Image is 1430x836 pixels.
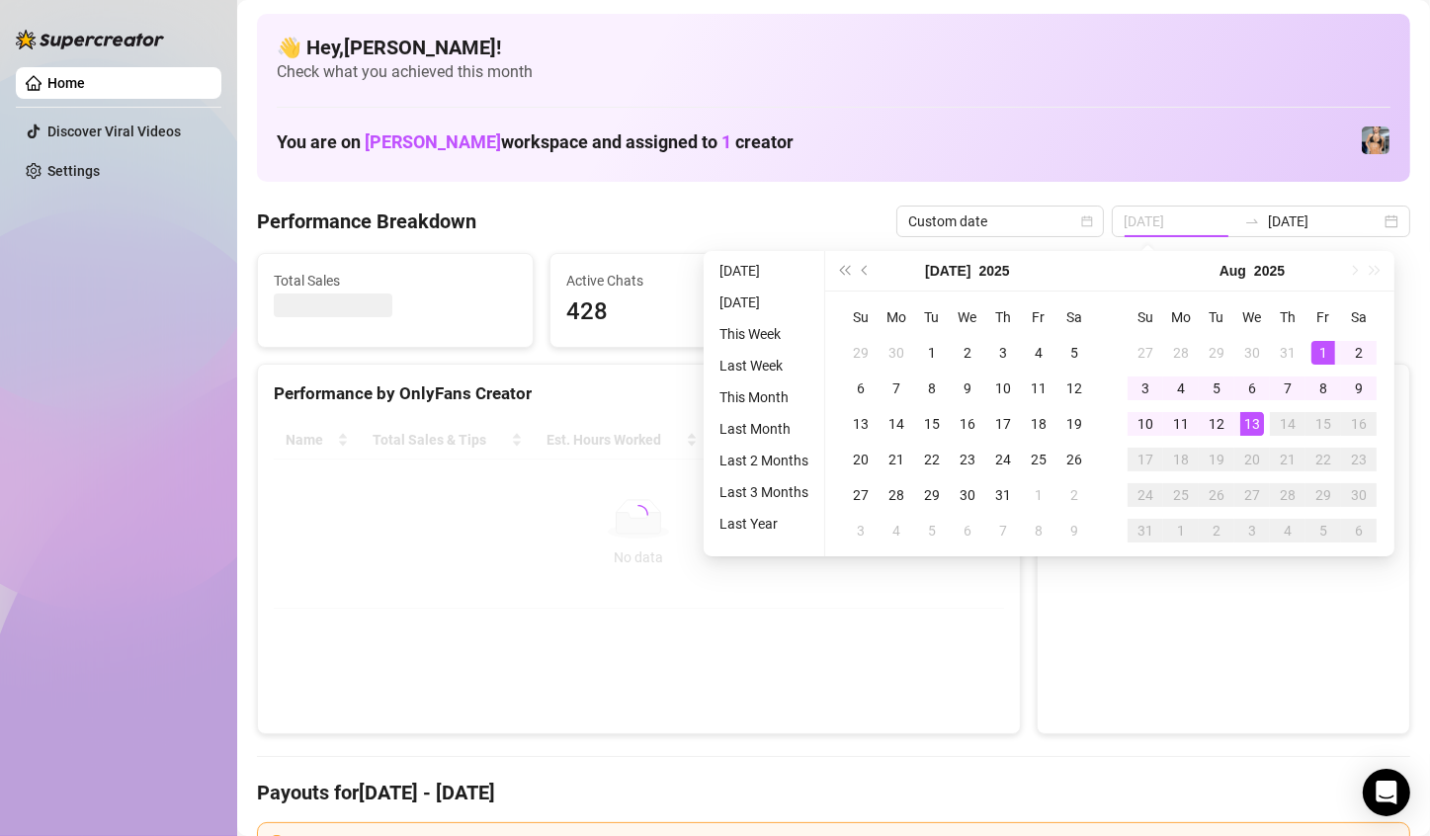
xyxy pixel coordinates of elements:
td: 2025-08-17 [1128,442,1163,477]
td: 2025-07-17 [985,406,1021,442]
th: Tu [914,299,950,335]
td: 2025-08-05 [914,513,950,548]
div: 29 [1311,483,1335,507]
div: 14 [1276,412,1300,436]
td: 2025-07-03 [985,335,1021,371]
th: Fr [1021,299,1056,335]
td: 2025-07-11 [1021,371,1056,406]
td: 2025-08-12 [1199,406,1234,442]
td: 2025-09-01 [1163,513,1199,548]
td: 2025-08-25 [1163,477,1199,513]
td: 2025-08-31 [1128,513,1163,548]
td: 2025-07-24 [985,442,1021,477]
div: 21 [884,448,908,471]
td: 2025-08-02 [1056,477,1092,513]
div: 19 [1205,448,1228,471]
div: 4 [884,519,908,543]
td: 2025-07-15 [914,406,950,442]
div: 3 [1134,376,1157,400]
li: Last Month [712,417,816,441]
th: We [1234,299,1270,335]
div: 31 [991,483,1015,507]
td: 2025-06-30 [879,335,914,371]
div: 22 [1311,448,1335,471]
td: 2025-07-25 [1021,442,1056,477]
td: 2025-09-06 [1341,513,1377,548]
th: Mo [879,299,914,335]
td: 2025-09-02 [1199,513,1234,548]
div: 9 [956,376,979,400]
div: 13 [849,412,873,436]
div: 26 [1205,483,1228,507]
td: 2025-08-07 [1270,371,1305,406]
td: 2025-07-29 [914,477,950,513]
span: Total Sales [274,270,517,292]
div: 7 [991,519,1015,543]
div: 1 [1169,519,1193,543]
th: Fr [1305,299,1341,335]
div: 3 [1240,519,1264,543]
td: 2025-08-05 [1199,371,1234,406]
button: Last year (Control + left) [833,251,855,291]
td: 2025-07-28 [1163,335,1199,371]
td: 2025-08-23 [1341,442,1377,477]
th: Th [1270,299,1305,335]
div: 21 [1276,448,1300,471]
button: Choose a year [1254,251,1285,291]
div: 5 [920,519,944,543]
button: Choose a month [925,251,970,291]
td: 2025-07-30 [950,477,985,513]
td: 2025-08-21 [1270,442,1305,477]
td: 2025-07-27 [1128,335,1163,371]
td: 2025-08-29 [1305,477,1341,513]
td: 2025-08-16 [1341,406,1377,442]
div: 5 [1062,341,1086,365]
div: 27 [1134,341,1157,365]
td: 2025-08-04 [879,513,914,548]
div: 1 [1027,483,1051,507]
div: 27 [849,483,873,507]
td: 2025-08-03 [1128,371,1163,406]
td: 2025-07-14 [879,406,914,442]
div: 28 [1276,483,1300,507]
td: 2025-07-21 [879,442,914,477]
div: 8 [920,376,944,400]
td: 2025-07-04 [1021,335,1056,371]
td: 2025-08-28 [1270,477,1305,513]
li: Last Week [712,354,816,377]
td: 2025-07-31 [985,477,1021,513]
div: 15 [920,412,944,436]
div: 17 [1134,448,1157,471]
td: 2025-07-26 [1056,442,1092,477]
td: 2025-07-10 [985,371,1021,406]
div: 6 [1347,519,1371,543]
td: 2025-08-04 [1163,371,1199,406]
div: 11 [1027,376,1051,400]
div: 30 [1347,483,1371,507]
li: Last Year [712,512,816,536]
li: [DATE] [712,291,816,314]
div: Performance by OnlyFans Creator [274,380,1004,407]
button: Choose a year [979,251,1010,291]
input: End date [1268,210,1381,232]
td: 2025-07-01 [914,335,950,371]
a: Home [47,75,85,91]
td: 2025-08-09 [1341,371,1377,406]
td: 2025-07-31 [1270,335,1305,371]
td: 2025-08-15 [1305,406,1341,442]
span: Custom date [908,207,1092,236]
th: Sa [1341,299,1377,335]
div: Open Intercom Messenger [1363,769,1410,816]
td: 2025-07-07 [879,371,914,406]
div: 14 [884,412,908,436]
div: 18 [1027,412,1051,436]
td: 2025-08-13 [1234,406,1270,442]
div: 23 [956,448,979,471]
div: 12 [1062,376,1086,400]
td: 2025-07-20 [843,442,879,477]
th: Tu [1199,299,1234,335]
div: 8 [1311,376,1335,400]
span: 1 [721,131,731,152]
div: 11 [1169,412,1193,436]
div: 26 [1062,448,1086,471]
